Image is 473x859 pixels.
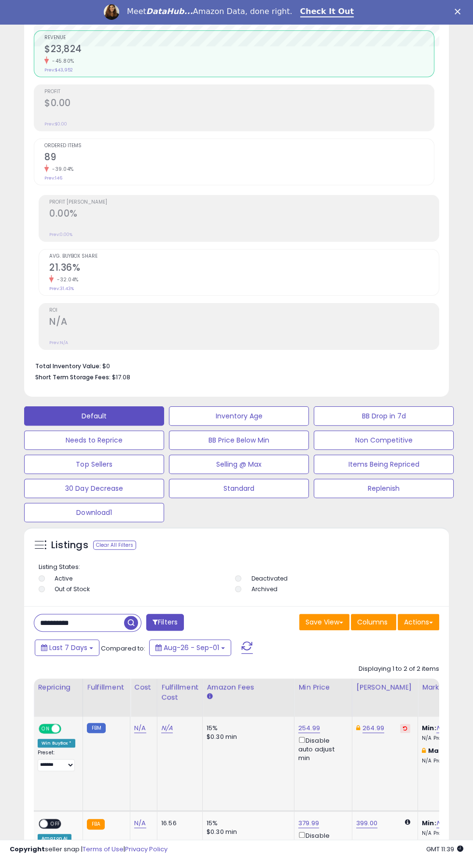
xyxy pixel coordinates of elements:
small: Prev: $0.00 [44,121,67,127]
span: Revenue [44,35,434,41]
button: Default [24,406,164,426]
label: Archived [251,585,277,593]
li: $0 [35,360,432,371]
div: Meet Amazon Data, done right. [127,7,292,16]
span: Columns [357,617,388,627]
label: Active [55,574,72,582]
button: Filters [146,614,184,631]
button: Standard [169,479,309,498]
small: -32.04% [54,276,79,283]
small: Prev: N/A [49,340,68,346]
div: Disable auto adjust min [298,830,345,858]
a: N/A [134,723,146,733]
span: ON [40,724,52,733]
b: Max: [428,746,445,755]
button: Top Sellers [24,455,164,474]
small: -45.80% [49,57,74,65]
b: Min: [422,723,436,733]
button: Save View [299,614,349,630]
div: 15% [207,724,287,733]
div: Min Price [298,682,348,693]
div: Repricing [38,682,79,693]
div: Win BuyBox * [38,739,75,748]
div: Fulfillment Cost [161,682,198,703]
div: [PERSON_NAME] [356,682,414,693]
small: -39.04% [49,166,74,173]
button: Selling @ Max [169,455,309,474]
button: Aug-26 - Sep-01 [149,639,231,656]
div: Preset: [38,749,75,771]
a: 254.99 [298,723,320,733]
button: Needs to Reprice [24,430,164,450]
span: $17.08 [112,373,130,382]
small: Prev: $43,952 [44,67,73,73]
button: Actions [398,614,439,630]
a: N/A [161,723,173,733]
span: OFF [48,820,63,828]
div: Close [455,9,464,14]
div: Fulfillment [87,682,126,693]
span: 2025-09-9 11:39 GMT [426,845,463,854]
div: Amazon Fees [207,682,290,693]
span: Avg. Buybox Share [49,254,439,259]
h2: $0.00 [44,97,434,111]
span: ROI [49,308,439,313]
a: 399.00 [356,818,377,828]
button: Inventory Age [169,406,309,426]
small: FBA [87,819,105,830]
a: N/A [134,818,146,828]
a: Privacy Policy [125,845,167,854]
div: seller snap | | [10,845,167,854]
p: Listing States: [39,563,437,572]
div: $0.30 min [207,828,287,836]
div: Displaying 1 to 2 of 2 items [359,665,439,674]
span: Aug-26 - Sep-01 [164,643,219,652]
small: Prev: 146 [44,175,62,181]
div: Cost [134,682,153,693]
b: Short Term Storage Fees: [35,373,111,381]
button: Download1 [24,503,164,522]
a: Terms of Use [83,845,124,854]
small: FBM [87,723,106,733]
h2: 89 [44,152,434,165]
span: Last 7 Days [49,643,87,652]
h2: 0.00% [49,208,439,221]
b: Total Inventory Value: [35,362,101,370]
button: Items Being Repriced [314,455,454,474]
small: Prev: 31.43% [49,286,74,291]
button: Non Competitive [314,430,454,450]
a: N/A [436,723,448,733]
a: 264.99 [362,723,384,733]
button: Columns [351,614,396,630]
a: 379.99 [298,818,319,828]
b: Min: [422,818,436,828]
small: Prev: 0.00% [49,232,72,237]
button: BB Drop in 7d [314,406,454,426]
span: Ordered Items [44,143,434,149]
strong: Copyright [10,845,45,854]
img: Profile image for Georgie [104,4,119,20]
button: Last 7 Days [35,639,99,656]
i: DataHub... [146,7,193,16]
h2: N/A [49,316,439,329]
div: Disable auto adjust min [298,735,345,763]
h5: Listings [51,539,88,552]
span: OFF [60,724,75,733]
div: Clear All Filters [93,540,136,550]
span: Compared to: [101,644,145,653]
div: $0.30 min [207,733,287,741]
h2: 21.36% [49,262,439,275]
a: Check It Out [300,7,354,17]
button: 30 Day Decrease [24,479,164,498]
span: Profit [44,89,434,95]
div: 16.56 [161,819,195,828]
button: BB Price Below Min [169,430,309,450]
h2: $23,824 [44,43,434,56]
label: Out of Stock [55,585,90,593]
small: Amazon Fees. [207,693,212,701]
span: Profit [PERSON_NAME] [49,200,439,205]
button: Replenish [314,479,454,498]
div: 15% [207,819,287,828]
a: N/A [436,818,448,828]
label: Deactivated [251,574,287,582]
